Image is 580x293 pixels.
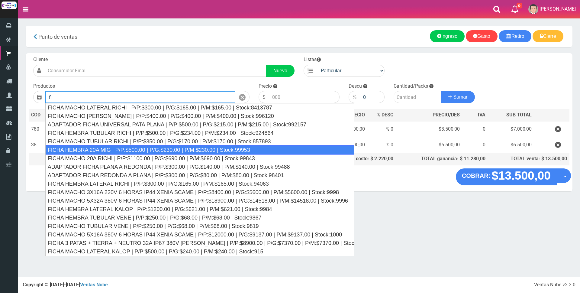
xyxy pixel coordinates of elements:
th: COD [29,109,48,121]
div: FICHA HEMBRA TUBULAR RICHI | P/P:$500.00 | P/G:$234.00 | P/M:$234.00 | Stock:924864 [46,129,354,137]
div: FICHA MACHO TUBULAR VENE | P/P:$250.00 | P/G:$68.00 | P/M:$68.00 | Stock:9819 [46,222,354,230]
input: Cantidad [394,91,441,103]
label: Cantidad/Packs [394,83,428,90]
div: FICHA HEMBRA 20A MIG | P/P:$500.00 | P/G:$230.00 | P/M:$230.00 | Stock:99953 [45,145,354,155]
td: $3.500,00 [396,121,462,137]
label: Cliente [33,56,48,63]
input: Introduzca el nombre del producto [45,91,235,103]
div: % [349,91,360,103]
td: $6.500,00 [396,137,462,153]
span: [PERSON_NAME] [540,6,576,12]
label: Precio [259,83,272,90]
div: FICHA HEMBRA TUBULAR VENE | P/P:$250.00 | P/G:$68.00 | P/M:$68.00 | Stock:9867 [46,213,354,222]
div: TOTAL venta: $ 13.500,00 [490,155,567,162]
div: FICHA MACHO 5X32A 380V 6 HORAS IP44 XENIA SCAME | P/P:$18900.00 | P/G:$14518.00 | P/M:$14518.00 |... [46,197,354,205]
div: FICHA 3 PATAS + TIERRA + NEUTRO 32A IP67 380V [PERSON_NAME] | P/P:$8900.00 | P/G:$7370.00 | P/M:$... [46,239,354,247]
div: FICHA MACHO LATERAL KALOP | P/P:$500.00 | P/G:$240.00 | P/M:$240.00 | Stock:915 [46,247,354,256]
td: 0 [462,137,488,153]
td: 38 [29,137,48,153]
input: 000 [269,91,340,103]
div: ADAPTADOR FICHA REDONDA A PLANA | P/P:$300.00 | P/G:$80.00 | P/M:$80.00 | Stock:98401 [46,171,354,180]
div: FICHA MACHO 20A RICHI | P/P:$1100.00 | P/G:$690.00 | P/M:$690.00 | Stock:99843 [46,154,354,163]
td: % 0 [367,137,396,153]
td: $7.000,00 [488,121,534,137]
input: Consumidor Final [45,65,266,77]
strong: COBRAR: [462,172,490,179]
a: Nuevo [266,65,295,77]
span: PRECIO [348,112,365,119]
img: Logo grande [2,2,17,9]
td: 0 [462,121,488,137]
label: Descu [349,83,362,90]
span: Punto de ventas [38,34,77,40]
div: TOTAL ganancia: $ 11.280,00 [398,155,485,162]
span: SUB TOTAL [506,112,532,119]
div: FICHA MACHO [PERSON_NAME] | P/P:$400.00 | P/G:$400.00 | P/M:$400.00 | Stock:996120 [46,112,354,120]
a: Cierre [533,30,563,42]
span: IVA [478,112,485,118]
span: Sumar [453,94,468,99]
button: Sumar [441,91,475,103]
input: 000 [360,91,385,103]
div: FICHA HEMBRA LATERAL KALOP | P/P:$1200.00 | P/G:$621.00 | P/M:$621.00 | Stock:9984 [46,205,354,213]
td: $6.500,00 [488,137,534,153]
img: User Image [528,4,538,14]
span: PRECIO/DES [433,112,460,118]
strong: Copyright © [DATE]-[DATE] [23,282,108,288]
div: $ [259,91,269,103]
div: FICHA MACHO TUBULAR RICHI | P/P:$350.00 | P/G:$170.00 | P/M:$170.00 | Stock:857893 [46,137,354,146]
span: % DESC [377,112,393,118]
div: FICHA HEMBRA LATERAL RICHI | P/P:$300.00 | P/G:$165.00 | P/M:$165.00 | Stock:94063 [46,180,354,188]
strong: $13.500,00 [492,169,551,182]
label: Productos [33,83,55,90]
div: FICHA MACHO 3X16A 220V 6 HORAS IP44 XENIA SCAME | P/P:$8400.00 | P/G:$5600.00 | P/M:$5600.00 | St... [46,188,354,197]
a: Ingreso [430,30,465,42]
div: FICHA MACHO LATERAL RICHI | P/P:$300.00 | P/G:$165.00 | P/M:$165.00 | Stock:8413787 [46,103,354,112]
div: FICHA MACHO 5X16A 380V 6 HORAS IP44 XENIA SCAME | P/P:$12000.00 | P/G:$9137.00 | P/M:$9137.00 | S... [46,230,354,239]
td: 780 [29,121,48,137]
td: % 0 [367,121,396,137]
a: Ventas Nube [80,282,108,288]
a: Retiro [499,30,532,42]
a: Gasto [466,30,498,42]
div: ADAPTADOR FICHA UNIVERSAL PATA PLANA | P/P:$500.00 | P/G:$215.00 | P/M:$215.00 | Stock:992157 [46,120,354,129]
label: Listas [304,56,321,63]
div: Ventas Nube v2.2.0 [534,282,575,288]
div: ADAPTADOR FICHA PLANA A REDONDA | P/P:$300.00 | P/G:$140.00 | P/M:$140.00 | Stock:99488 [46,163,354,171]
span: 6 [517,3,522,8]
button: COBRAR: $13.500,00 [456,168,557,185]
